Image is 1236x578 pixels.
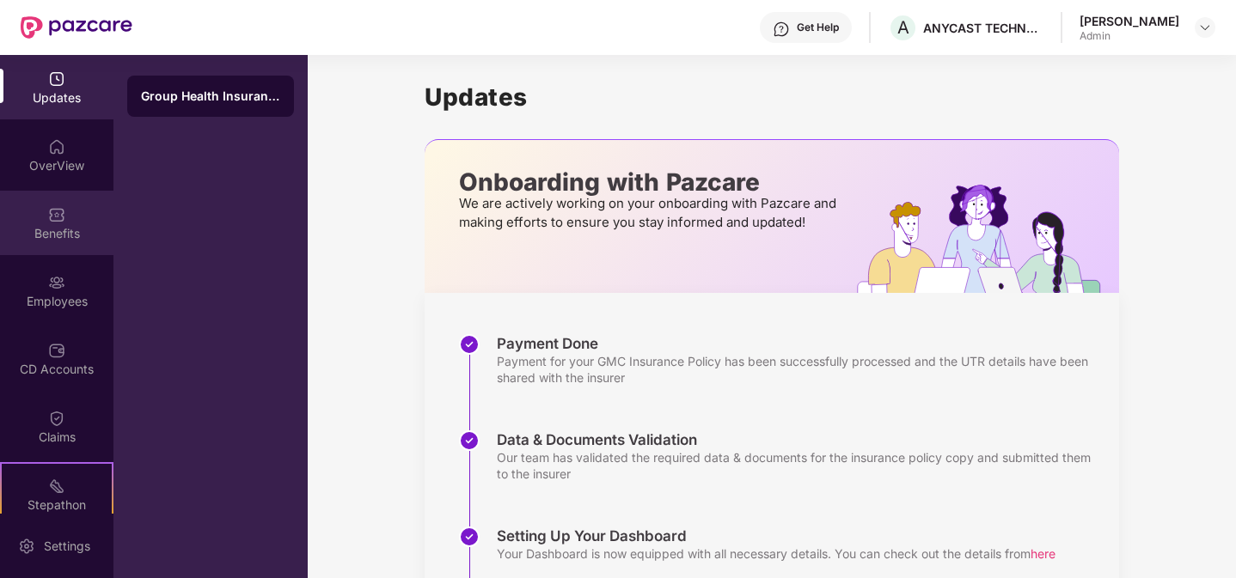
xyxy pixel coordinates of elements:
[1080,29,1179,43] div: Admin
[425,82,1119,112] h1: Updates
[497,353,1102,386] div: Payment for your GMC Insurance Policy has been successfully processed and the UTR details have be...
[773,21,790,38] img: svg+xml;base64,PHN2ZyBpZD0iSGVscC0zMngzMiIgeG1sbnM9Imh0dHA6Ly93d3cudzMub3JnLzIwMDAvc3ZnIiB3aWR0aD...
[18,538,35,555] img: svg+xml;base64,PHN2ZyBpZD0iU2V0dGluZy0yMHgyMCIgeG1sbnM9Imh0dHA6Ly93d3cudzMub3JnLzIwMDAvc3ZnIiB3aW...
[897,17,909,38] span: A
[48,410,65,427] img: svg+xml;base64,PHN2ZyBpZD0iQ2xhaW0iIHhtbG5zPSJodHRwOi8vd3d3LnczLm9yZy8yMDAwL3N2ZyIgd2lkdGg9IjIwIi...
[923,20,1043,36] div: ANYCAST TECHNOLOGY PRIVATE LIMITED
[497,430,1102,449] div: Data & Documents Validation
[497,449,1102,482] div: Our team has validated the required data & documents for the insurance policy copy and submitted ...
[497,545,1055,562] div: Your Dashboard is now equipped with all necessary details. You can check out the details from
[48,342,65,359] img: svg+xml;base64,PHN2ZyBpZD0iQ0RfQWNjb3VudHMiIGRhdGEtbmFtZT0iQ0QgQWNjb3VudHMiIHhtbG5zPSJodHRwOi8vd3...
[797,21,839,34] div: Get Help
[857,185,1119,293] img: hrOnboarding
[39,538,95,555] div: Settings
[1031,546,1055,561] span: here
[141,88,280,105] div: Group Health Insurance
[459,174,841,190] p: Onboarding with Pazcare
[497,526,1055,545] div: Setting Up Your Dashboard
[459,526,480,547] img: svg+xml;base64,PHN2ZyBpZD0iU3RlcC1Eb25lLTMyeDMyIiB4bWxucz0iaHR0cDovL3d3dy53My5vcmcvMjAwMC9zdmciIH...
[48,274,65,291] img: svg+xml;base64,PHN2ZyBpZD0iRW1wbG95ZWVzIiB4bWxucz0iaHR0cDovL3d3dy53My5vcmcvMjAwMC9zdmciIHdpZHRoPS...
[459,194,841,232] p: We are actively working on your onboarding with Pazcare and making efforts to ensure you stay inf...
[2,496,112,514] div: Stepathon
[459,334,480,355] img: svg+xml;base64,PHN2ZyBpZD0iU3RlcC1Eb25lLTMyeDMyIiB4bWxucz0iaHR0cDovL3d3dy53My5vcmcvMjAwMC9zdmciIH...
[48,206,65,223] img: svg+xml;base64,PHN2ZyBpZD0iQmVuZWZpdHMiIHhtbG5zPSJodHRwOi8vd3d3LnczLm9yZy8yMDAwL3N2ZyIgd2lkdGg9Ij...
[1198,21,1212,34] img: svg+xml;base64,PHN2ZyBpZD0iRHJvcGRvd24tMzJ4MzIiIHhtbG5zPSJodHRwOi8vd3d3LnczLm9yZy8yMDAwL3N2ZyIgd2...
[48,70,65,88] img: svg+xml;base64,PHN2ZyBpZD0iVXBkYXRlZCIgeG1sbnM9Imh0dHA6Ly93d3cudzMub3JnLzIwMDAvc3ZnIiB3aWR0aD0iMj...
[48,478,65,495] img: svg+xml;base64,PHN2ZyB4bWxucz0iaHR0cDovL3d3dy53My5vcmcvMjAwMC9zdmciIHdpZHRoPSIyMSIgaGVpZ2h0PSIyMC...
[1080,13,1179,29] div: [PERSON_NAME]
[459,430,480,451] img: svg+xml;base64,PHN2ZyBpZD0iU3RlcC1Eb25lLTMyeDMyIiB4bWxucz0iaHR0cDovL3d3dy53My5vcmcvMjAwMC9zdmciIH...
[497,334,1102,353] div: Payment Done
[21,16,132,39] img: New Pazcare Logo
[48,138,65,155] img: svg+xml;base64,PHN2ZyBpZD0iSG9tZSIgeG1sbnM9Imh0dHA6Ly93d3cudzMub3JnLzIwMDAvc3ZnIiB3aWR0aD0iMjAiIG...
